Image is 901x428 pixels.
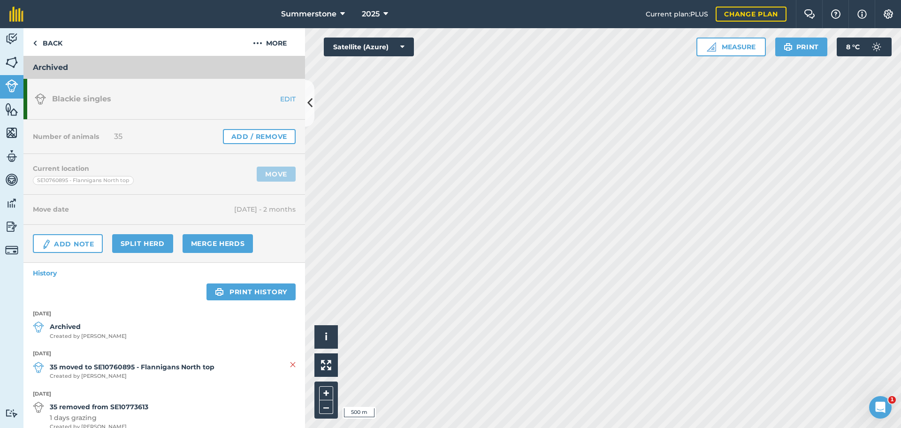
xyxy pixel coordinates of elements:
[646,9,708,19] span: Current plan : PLUS
[321,360,331,370] img: Four arrows, one pointing top left, one top right, one bottom right and the last bottom left
[716,7,786,22] a: Change plan
[281,8,336,20] span: Summerstone
[325,331,328,343] span: i
[253,38,262,49] img: svg+xml;base64,PHN2ZyB4bWxucz0iaHR0cDovL3d3dy53My5vcmcvMjAwMC9zdmciIHdpZHRoPSIyMCIgaGVpZ2h0PSIyNC...
[223,129,296,144] a: Add / Remove
[23,263,305,283] a: History
[235,28,305,56] button: More
[35,93,46,105] img: svg+xml;base64,PD94bWwgdmVyc2lvbj0iMS4wIiBlbmNvZGluZz0idXRmLTgiPz4KPCEtLSBHZW5lcmF0b3I6IEFkb2JlIE...
[33,38,37,49] img: svg+xml;base64,PHN2ZyB4bWxucz0iaHR0cDovL3d3dy53My5vcmcvMjAwMC9zdmciIHdpZHRoPSI5IiBoZWlnaHQ9IjI0Ii...
[33,350,296,358] strong: [DATE]
[246,94,305,104] a: EDIT
[5,126,18,140] img: svg+xml;base64,PHN2ZyB4bWxucz0iaHR0cDovL3d3dy53My5vcmcvMjAwMC9zdmciIHdpZHRoPSI1NiIgaGVpZ2h0PSI2MC...
[5,55,18,69] img: svg+xml;base64,PHN2ZyB4bWxucz0iaHR0cDovL3d3dy53My5vcmcvMjAwMC9zdmciIHdpZHRoPSI1NiIgaGVpZ2h0PSI2MC...
[50,321,127,332] strong: Archived
[867,38,886,56] img: svg+xml;base64,PD94bWwgdmVyc2lvbj0iMS4wIiBlbmNvZGluZz0idXRmLTgiPz4KPCEtLSBHZW5lcmF0b3I6IEFkb2JlIE...
[707,42,716,52] img: Ruler icon
[883,9,894,19] img: A cog icon
[5,409,18,418] img: svg+xml;base64,PD94bWwgdmVyc2lvbj0iMS4wIiBlbmNvZGluZz0idXRmLTgiPz4KPCEtLSBHZW5lcmF0b3I6IEFkb2JlIE...
[869,396,892,419] iframe: Intercom live chat
[888,396,896,404] span: 1
[784,41,793,53] img: svg+xml;base64,PHN2ZyB4bWxucz0iaHR0cDovL3d3dy53My5vcmcvMjAwMC9zdmciIHdpZHRoPSIxOSIgaGVpZ2h0PSIyNC...
[33,163,89,174] h4: Current location
[50,362,214,372] strong: 35 moved to SE10760895 - Flannigans North top
[50,413,148,423] span: 1 days grazing
[33,390,296,398] strong: [DATE]
[206,283,296,300] a: Print history
[114,131,122,142] span: 35
[41,239,52,250] img: svg+xml;base64,PD94bWwgdmVyc2lvbj0iMS4wIiBlbmNvZGluZz0idXRmLTgiPz4KPCEtLSBHZW5lcmF0b3I6IEFkb2JlIE...
[33,321,44,333] img: svg+xml;base64,PD94bWwgdmVyc2lvbj0iMS4wIiBlbmNvZGluZz0idXRmLTgiPz4KPCEtLSBHZW5lcmF0b3I6IEFkb2JlIE...
[696,38,766,56] button: Measure
[319,400,333,414] button: –
[33,310,296,318] strong: [DATE]
[23,56,305,79] h3: Archived
[5,149,18,163] img: svg+xml;base64,PD94bWwgdmVyc2lvbj0iMS4wIiBlbmNvZGluZz0idXRmLTgiPz4KPCEtLSBHZW5lcmF0b3I6IEFkb2JlIE...
[52,94,111,103] span: Blackie singles
[215,286,224,298] img: svg+xml;base64,PHN2ZyB4bWxucz0iaHR0cDovL3d3dy53My5vcmcvMjAwMC9zdmciIHdpZHRoPSIxOSIgaGVpZ2h0PSIyNC...
[9,7,23,22] img: fieldmargin Logo
[33,176,134,185] div: SE10760895 - Flannigans North top
[112,234,173,253] a: Split herd
[5,79,18,92] img: svg+xml;base64,PD94bWwgdmVyc2lvbj0iMS4wIiBlbmNvZGluZz0idXRmLTgiPz4KPCEtLSBHZW5lcmF0b3I6IEFkb2JlIE...
[50,402,148,412] strong: 35 removed from SE10773613
[857,8,867,20] img: svg+xml;base64,PHN2ZyB4bWxucz0iaHR0cDovL3d3dy53My5vcmcvMjAwMC9zdmciIHdpZHRoPSIxNyIgaGVpZ2h0PSIxNy...
[234,204,296,214] span: [DATE] - 2 months
[257,167,296,182] a: Move
[33,204,234,214] h4: Move date
[5,102,18,116] img: svg+xml;base64,PHN2ZyB4bWxucz0iaHR0cDovL3d3dy53My5vcmcvMjAwMC9zdmciIHdpZHRoPSI1NiIgaGVpZ2h0PSI2MC...
[837,38,892,56] button: 8 °C
[50,332,127,341] span: Created by [PERSON_NAME]
[775,38,828,56] button: Print
[290,359,296,370] img: svg+xml;base64,PHN2ZyB4bWxucz0iaHR0cDovL3d3dy53My5vcmcvMjAwMC9zdmciIHdpZHRoPSIyMiIgaGVpZ2h0PSIzMC...
[33,131,99,142] h4: Number of animals
[183,234,253,253] a: Merge Herds
[319,386,333,400] button: +
[5,196,18,210] img: svg+xml;base64,PD94bWwgdmVyc2lvbj0iMS4wIiBlbmNvZGluZz0idXRmLTgiPz4KPCEtLSBHZW5lcmF0b3I6IEFkb2JlIE...
[324,38,414,56] button: Satellite (Azure)
[33,402,44,413] img: svg+xml;base64,PD94bWwgdmVyc2lvbj0iMS4wIiBlbmNvZGluZz0idXRmLTgiPz4KPCEtLSBHZW5lcmF0b3I6IEFkb2JlIE...
[362,8,380,20] span: 2025
[5,244,18,257] img: svg+xml;base64,PD94bWwgdmVyc2lvbj0iMS4wIiBlbmNvZGluZz0idXRmLTgiPz4KPCEtLSBHZW5lcmF0b3I6IEFkb2JlIE...
[830,9,841,19] img: A question mark icon
[33,362,44,373] img: svg+xml;base64,PD94bWwgdmVyc2lvbj0iMS4wIiBlbmNvZGluZz0idXRmLTgiPz4KPCEtLSBHZW5lcmF0b3I6IEFkb2JlIE...
[23,28,72,56] a: Back
[846,38,860,56] span: 8 ° C
[5,220,18,234] img: svg+xml;base64,PD94bWwgdmVyc2lvbj0iMS4wIiBlbmNvZGluZz0idXRmLTgiPz4KPCEtLSBHZW5lcmF0b3I6IEFkb2JlIE...
[5,173,18,187] img: svg+xml;base64,PD94bWwgdmVyc2lvbj0iMS4wIiBlbmNvZGluZz0idXRmLTgiPz4KPCEtLSBHZW5lcmF0b3I6IEFkb2JlIE...
[804,9,815,19] img: Two speech bubbles overlapping with the left bubble in the forefront
[5,32,18,46] img: svg+xml;base64,PD94bWwgdmVyc2lvbj0iMS4wIiBlbmNvZGluZz0idXRmLTgiPz4KPCEtLSBHZW5lcmF0b3I6IEFkb2JlIE...
[50,372,214,381] span: Created by [PERSON_NAME]
[33,234,103,253] a: Add Note
[314,325,338,349] button: i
